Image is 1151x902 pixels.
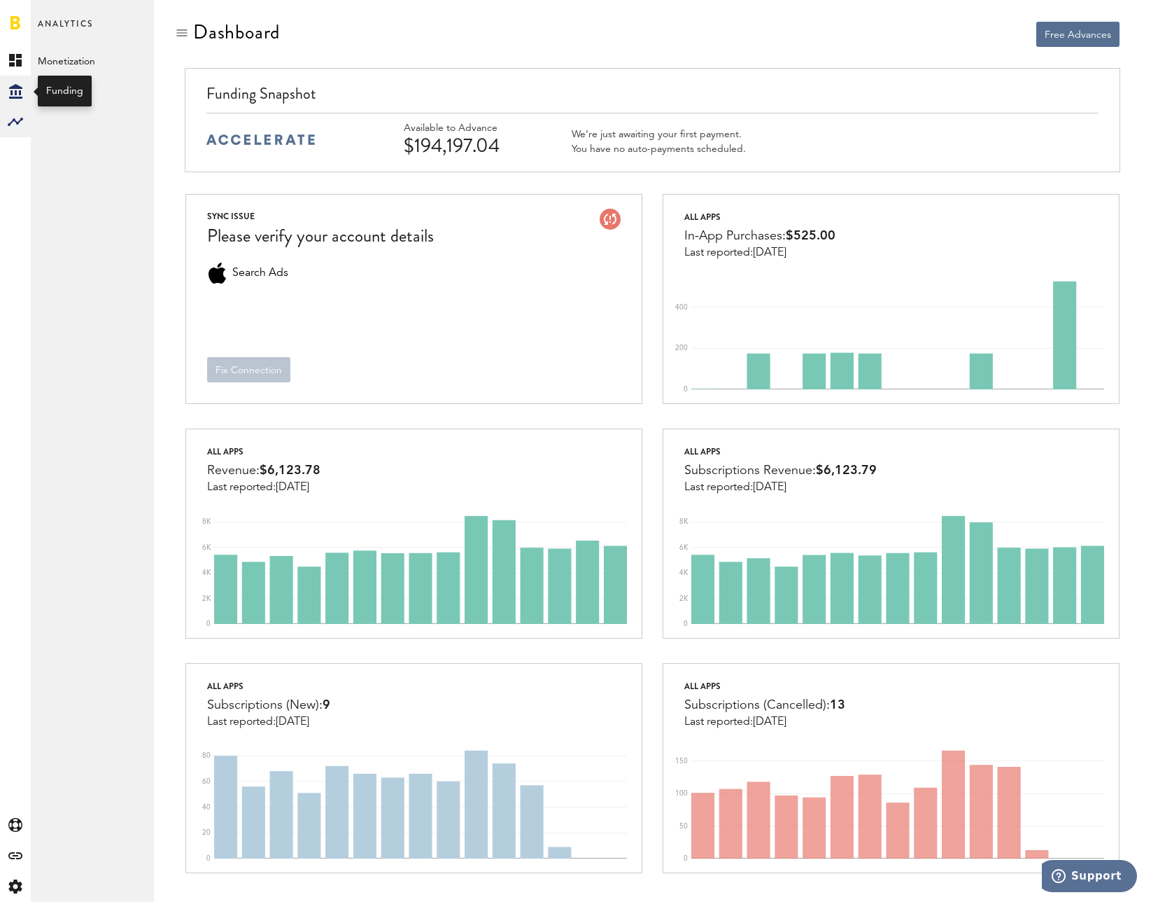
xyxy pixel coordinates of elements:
[1036,22,1120,47] button: Free Advances
[753,716,786,728] span: [DATE]
[684,209,835,225] div: All apps
[207,263,228,284] div: Search Ads
[206,620,211,627] text: 0
[206,855,211,862] text: 0
[684,716,845,728] div: Last reported:
[684,460,877,481] div: Subscriptions Revenue:
[600,209,621,230] img: account-issue.svg
[684,247,835,259] div: Last reported:
[675,790,688,797] text: 100
[404,123,537,134] div: Available to Advance
[684,443,877,460] div: All apps
[31,45,154,76] a: Monetization
[679,569,689,576] text: 4K
[202,829,211,836] text: 20
[207,460,320,481] div: Revenue:
[679,544,689,551] text: 6K
[202,778,211,785] text: 60
[207,716,330,728] div: Last reported:
[207,224,434,249] div: Please verify your account details
[786,230,835,242] span: $525.00
[684,225,835,247] div: In-App Purchases:
[830,699,845,712] span: 13
[202,544,211,551] text: 6K
[207,443,320,460] div: All apps
[684,695,845,716] div: Subscriptions (Cancelled):
[1042,860,1137,895] iframe: Opens a widget where you can find more information
[679,595,689,602] text: 2K
[232,263,288,284] span: Search Ads
[572,143,746,155] div: You have no auto-payments scheduled.
[753,247,786,258] span: [DATE]
[38,15,93,45] span: Analytics
[206,83,1099,113] div: Funding Snapshot
[46,84,83,98] div: Funding
[202,752,211,759] text: 80
[207,481,320,494] div: Last reported:
[675,345,688,352] text: 200
[276,716,309,728] span: [DATE]
[684,678,845,695] div: All apps
[207,678,330,695] div: All apps
[202,804,211,811] text: 40
[684,386,688,393] text: 0
[753,482,786,493] span: [DATE]
[675,758,688,765] text: 150
[816,464,877,477] span: $6,123.79
[679,518,689,525] text: 8K
[202,569,211,576] text: 4K
[323,699,330,712] span: 9
[684,481,877,494] div: Last reported:
[404,134,537,157] div: $194,197.04
[684,855,688,862] text: 0
[202,518,211,525] text: 8K
[260,464,320,477] span: $6,123.78
[207,695,330,716] div: Subscriptions (New):
[276,482,309,493] span: [DATE]
[207,209,434,224] div: SYNC ISSUE
[684,620,688,627] text: 0
[572,128,746,141] div: We’re just awaiting your first payment.
[675,304,688,311] text: 400
[679,823,688,830] text: 50
[206,134,315,145] img: accelerate-medium-blue-logo.svg
[207,357,290,382] button: Fix Connection
[202,595,211,602] text: 2K
[193,21,280,43] div: Dashboard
